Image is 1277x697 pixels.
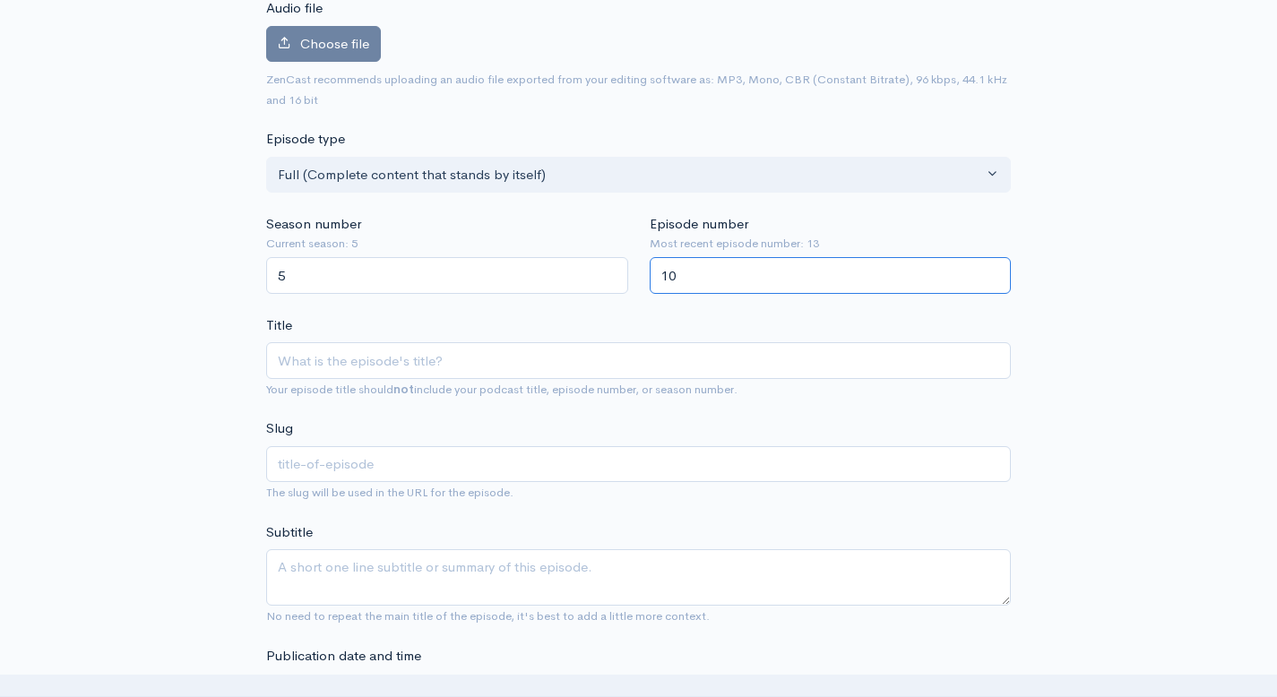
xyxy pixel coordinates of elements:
div: Full (Complete content that stands by itself) [278,165,983,185]
label: Episode number [650,214,748,235]
button: Full (Complete content that stands by itself) [266,157,1011,194]
strong: not [393,382,414,397]
label: Title [266,315,292,336]
label: Episode type [266,129,345,150]
span: Choose file [300,35,369,52]
small: Most recent episode number: 13 [650,235,1012,253]
input: Enter season number for this episode [266,257,628,294]
small: The slug will be used in the URL for the episode. [266,485,513,500]
small: Your episode title should include your podcast title, episode number, or season number. [266,382,738,397]
input: What is the episode's title? [266,342,1011,379]
label: Season number [266,214,361,235]
label: Subtitle [266,522,313,543]
small: No need to repeat the main title of the episode, it's best to add a little more context. [266,608,710,624]
label: Slug [266,418,293,439]
small: Current season: 5 [266,235,628,253]
small: ZenCast recommends uploading an audio file exported from your editing software as: MP3, Mono, CBR... [266,72,1007,108]
label: Publication date and time [266,646,421,667]
input: Enter episode number [650,257,1012,294]
input: title-of-episode [266,446,1011,483]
